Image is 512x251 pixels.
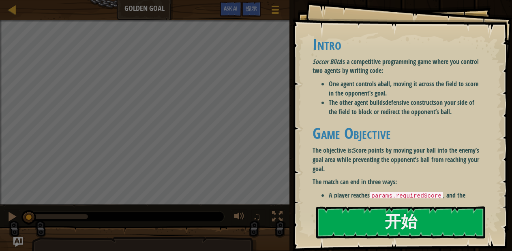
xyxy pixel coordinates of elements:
span: 提示 [246,4,257,12]
button: ♫ [251,209,265,226]
li: One agent controls a , moving it across the field to score in the opponent’s goal. [329,79,484,98]
p: The objective is: [313,146,484,174]
span: Ask AI [224,4,238,12]
code: params.requiredScore [370,192,443,200]
p: The match can end in three ways: [313,177,484,187]
button: 显示游戏菜单 [265,2,285,21]
button: 音量调节 [231,209,247,226]
button: 开始 [316,206,485,238]
button: Ask AI [13,237,23,247]
li: The other agent builds on your side of the field to block or redirect the opponent’s ball. [329,98,484,117]
strong: ball [381,79,390,88]
button: 切换全屏 [269,209,285,226]
h1: Intro [313,36,484,53]
span: ♫ [253,211,261,223]
button: Ctrl + P: Pause [4,209,20,226]
li: A player reaches , and the opponent has a lower score. [329,191,484,209]
strong: defensive constructs [385,98,436,107]
h1: Game Objective [313,125,484,142]
p: is a competitive programming game where you control two agents by writing code: [313,57,484,76]
em: Soccer Blitz [313,57,341,66]
button: Ask AI [220,2,242,17]
strong: Score points by moving your ball into the enemy’s goal area while preventing the opponent’s ball ... [313,146,479,173]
